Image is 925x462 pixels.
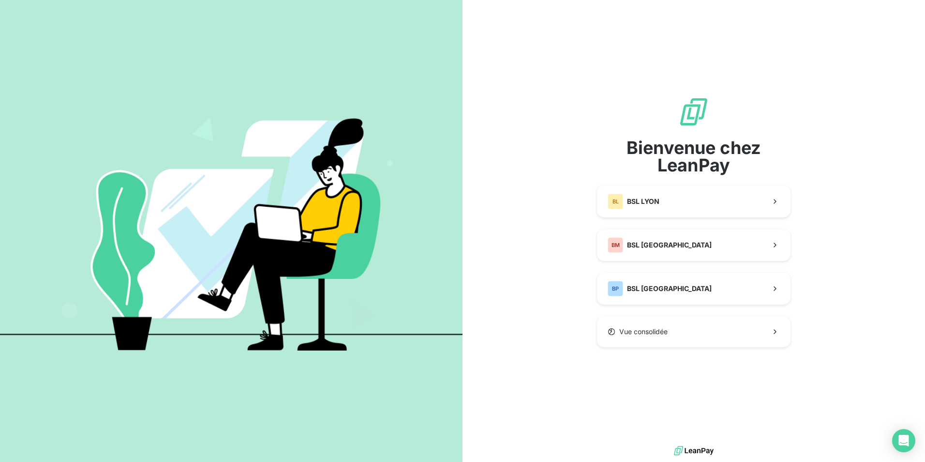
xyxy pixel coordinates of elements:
[627,284,712,293] span: BSL [GEOGRAPHIC_DATA]
[627,197,659,206] span: BSL LYON
[597,139,791,174] span: Bienvenue chez LeanPay
[608,237,623,253] div: BM
[678,96,709,127] img: logo sigle
[892,429,915,452] div: Open Intercom Messenger
[608,281,623,296] div: BP
[608,194,623,209] div: BL
[674,444,714,458] img: logo
[619,327,668,337] span: Vue consolidée
[597,185,791,217] button: BLBSL LYON
[627,240,712,250] span: BSL [GEOGRAPHIC_DATA]
[597,316,791,347] button: Vue consolidée
[597,273,791,305] button: BPBSL [GEOGRAPHIC_DATA]
[597,229,791,261] button: BMBSL [GEOGRAPHIC_DATA]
